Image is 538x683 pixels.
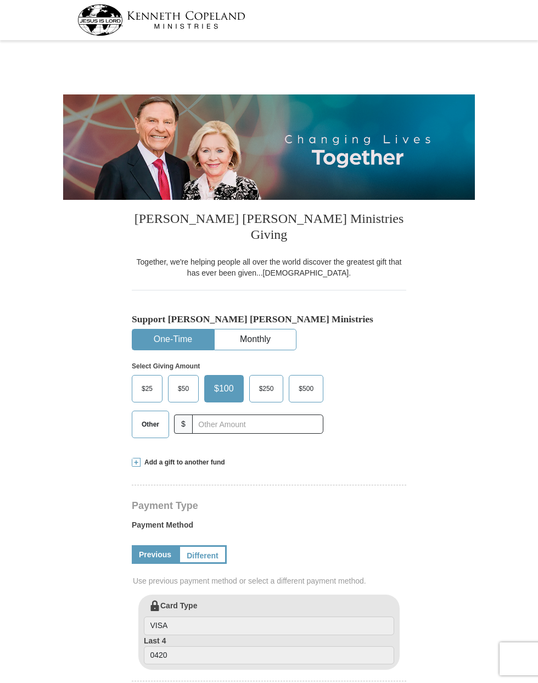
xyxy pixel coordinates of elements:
a: Different [178,545,227,564]
span: Add a gift to another fund [141,458,225,467]
span: Other [136,416,165,433]
button: One-Time [132,329,214,350]
button: Monthly [215,329,296,350]
input: Last 4 [144,646,394,665]
label: Payment Method [132,519,406,536]
h3: [PERSON_NAME] [PERSON_NAME] Ministries Giving [132,200,406,256]
span: $25 [136,380,158,397]
span: $250 [254,380,279,397]
span: Use previous payment method or select a different payment method. [133,575,407,586]
input: Card Type [144,617,394,635]
div: Together, we're helping people all over the world discover the greatest gift that has ever been g... [132,256,406,278]
h4: Payment Type [132,501,406,510]
span: $500 [293,380,319,397]
span: $100 [209,380,239,397]
a: Previous [132,545,178,564]
strong: Select Giving Amount [132,362,200,370]
img: kcm-header-logo.svg [77,4,245,36]
label: Last 4 [144,635,394,665]
input: Other Amount [192,415,323,434]
label: Card Type [144,600,394,635]
span: $ [174,415,193,434]
h5: Support [PERSON_NAME] [PERSON_NAME] Ministries [132,313,406,325]
span: $50 [172,380,194,397]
